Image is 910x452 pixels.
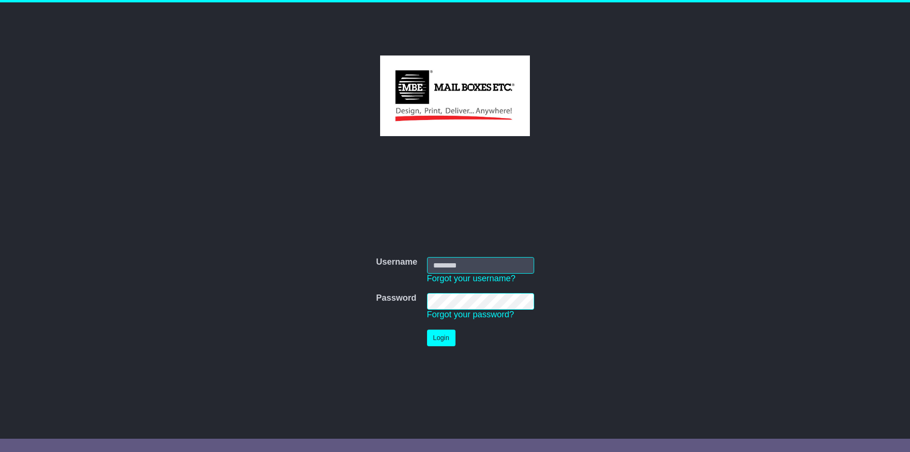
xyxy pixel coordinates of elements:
[427,274,516,283] a: Forgot your username?
[427,330,455,346] button: Login
[427,310,514,319] a: Forgot your password?
[376,293,416,304] label: Password
[376,257,417,268] label: Username
[380,55,529,136] img: MBE Macquarie Park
